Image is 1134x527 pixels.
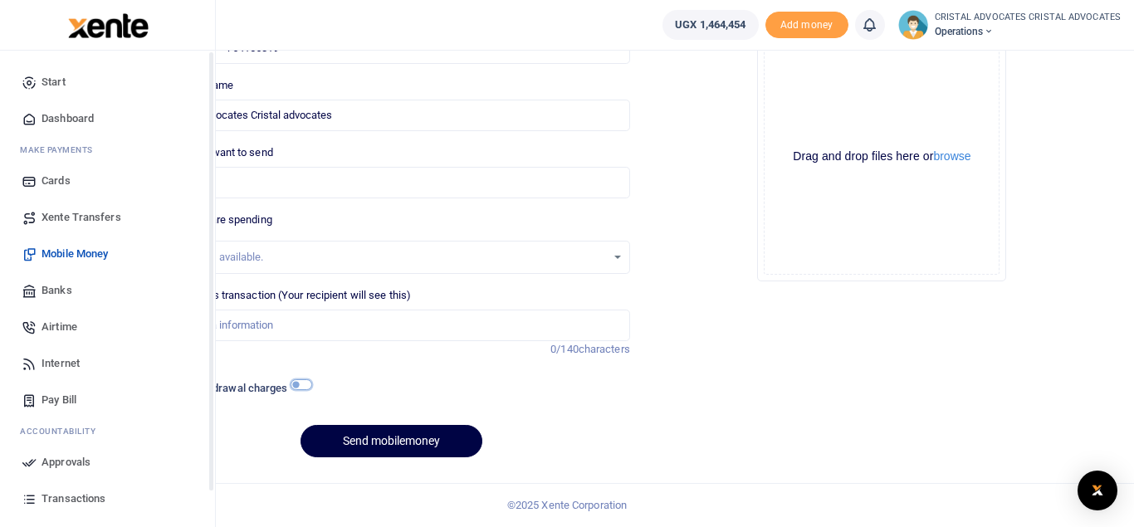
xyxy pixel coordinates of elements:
[935,24,1122,39] span: Operations
[68,13,149,38] img: logo-large
[13,100,202,137] a: Dashboard
[13,345,202,382] a: Internet
[42,74,66,90] span: Start
[765,12,848,39] li: Toup your wallet
[579,343,630,355] span: characters
[42,209,121,226] span: Xente Transfers
[13,272,202,309] a: Banks
[28,144,93,156] span: ake Payments
[13,418,202,444] li: Ac
[898,10,1122,40] a: profile-user CRISTAL ADVOCATES CRISTAL ADVOCATES Operations
[656,10,765,40] li: Wallet ballance
[757,32,1006,281] div: File Uploader
[42,392,76,408] span: Pay Bill
[13,309,202,345] a: Airtime
[550,343,579,355] span: 0/140
[765,12,848,39] span: Add money
[153,287,412,304] label: Memo for this transaction (Your recipient will see this)
[153,310,630,341] input: Enter extra information
[13,64,202,100] a: Start
[933,150,970,162] button: browse
[662,10,758,40] a: UGX 1,464,454
[42,355,80,372] span: Internet
[898,10,928,40] img: profile-user
[42,173,71,189] span: Cards
[13,444,202,481] a: Approvals
[42,454,90,471] span: Approvals
[165,249,606,266] div: No options available.
[42,319,77,335] span: Airtime
[301,425,482,457] button: Send mobilemoney
[66,18,149,31] a: logo-small logo-large logo-large
[765,17,848,30] a: Add money
[1078,471,1117,510] div: Open Intercom Messenger
[13,163,202,199] a: Cards
[675,17,745,33] span: UGX 1,464,454
[765,149,999,164] div: Drag and drop files here or
[42,110,94,127] span: Dashboard
[153,167,630,198] input: UGX
[13,382,202,418] a: Pay Bill
[13,137,202,163] li: M
[32,425,95,437] span: countability
[42,246,108,262] span: Mobile Money
[13,481,202,517] a: Transactions
[42,282,72,299] span: Banks
[153,100,630,131] input: MTN & Airtel numbers are validated
[13,236,202,272] a: Mobile Money
[42,490,105,507] span: Transactions
[154,382,304,395] h6: Include withdrawal charges
[13,199,202,236] a: Xente Transfers
[935,11,1122,25] small: CRISTAL ADVOCATES CRISTAL ADVOCATES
